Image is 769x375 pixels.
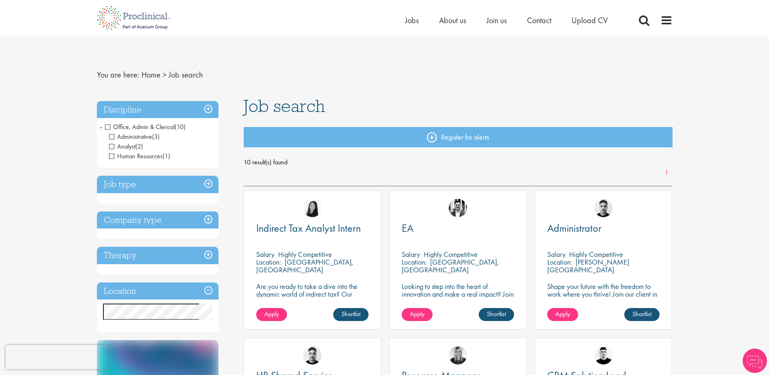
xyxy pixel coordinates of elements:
span: Salary [402,250,420,259]
img: Chatbot [743,349,767,373]
img: Dean Fisher [594,199,613,217]
a: breadcrumb link [141,69,161,80]
span: Administrative [109,132,152,141]
span: Administrator [547,221,602,235]
span: Location: [256,257,281,267]
h3: Job type [97,176,218,193]
span: (10) [175,123,186,131]
span: Apply [264,310,279,318]
span: Apply [555,310,570,318]
span: - [100,121,102,133]
img: Numhom Sudsok [303,199,321,217]
span: Salary [256,250,274,259]
p: [GEOGRAPHIC_DATA], [GEOGRAPHIC_DATA] [402,257,499,274]
span: Apply [410,310,424,318]
span: Office, Admin & Clerical [105,123,186,131]
a: Upload CV [572,15,608,26]
span: Human Resources [109,152,170,160]
span: Indirect Tax Analyst Intern [256,221,361,235]
span: Job search [169,69,203,80]
span: EA [402,221,413,235]
a: Register for alerts [244,127,673,147]
h3: Discipline [97,101,218,119]
span: (2) [135,142,143,151]
p: Highly Competitive [278,250,332,259]
a: Shortlist [479,308,514,321]
span: Salary [547,250,566,259]
span: > [163,69,167,80]
span: Location: [402,257,426,267]
p: Shape your future with the freedom to work where you thrive! Join our client in a hybrid role tha... [547,282,660,306]
a: Join us [486,15,507,26]
span: 10 result(s) found [244,156,673,168]
a: 1 [661,168,673,178]
span: Location: [547,257,572,267]
p: Looking to step into the heart of innovation and make a real impact? Join our pharmaceutical clie... [402,282,514,321]
a: Administrator [547,223,660,233]
p: [GEOGRAPHIC_DATA], [GEOGRAPHIC_DATA] [256,257,353,274]
a: EA [402,223,514,233]
img: Patrick Melody [594,346,613,364]
a: Indirect Tax Analyst Intern [256,223,368,233]
a: Apply [256,308,287,321]
span: Analyst [109,142,143,151]
iframe: reCAPTCHA [6,345,109,369]
a: Apply [402,308,433,321]
h3: Company type [97,211,218,229]
span: Human Resources [109,152,163,160]
a: Shortlist [624,308,660,321]
h3: Therapy [97,247,218,264]
span: (1) [163,152,170,160]
img: Dean Fisher [303,346,321,364]
a: Apply [547,308,578,321]
img: Edward Little [449,199,467,217]
img: Janelle Jones [449,346,467,364]
p: Highly Competitive [569,250,623,259]
span: (3) [152,132,160,141]
a: About us [439,15,466,26]
span: Job search [244,95,325,117]
span: You are here: [97,69,139,80]
a: Shortlist [333,308,368,321]
a: Contact [527,15,551,26]
span: Administrative [109,132,160,141]
a: Jobs [405,15,419,26]
h3: Location [97,282,218,300]
p: Highly Competitive [424,250,478,259]
p: [PERSON_NAME][GEOGRAPHIC_DATA][PERSON_NAME], [GEOGRAPHIC_DATA] [547,257,629,290]
span: Analyst [109,142,135,151]
p: Are you ready to take a dive into the dynamic world of indirect tax? Our client is recruiting for... [256,282,368,321]
span: Office, Admin & Clerical [105,123,175,131]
